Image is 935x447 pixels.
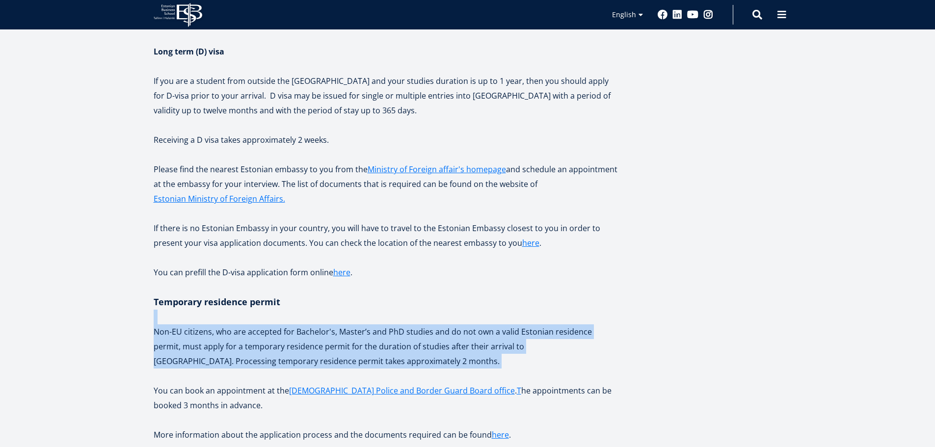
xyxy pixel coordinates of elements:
[517,383,521,398] a: T
[333,265,350,280] a: here
[154,221,620,250] p: If there is no Estonian Embassy in your country, you will have to travel to the Estonian Embassy ...
[154,383,620,413] p: You can book an appointment at the . he appointments can be booked 3 months in advance.
[154,162,620,206] p: Please find the nearest Estonian embassy to you from the and schedule an appointment at the embas...
[289,383,515,398] a: [DEMOGRAPHIC_DATA] Police and Border Guard Board office
[672,10,682,20] a: Linkedin
[522,236,539,250] a: here
[154,191,285,206] a: Estonian Ministry of Foreign Affairs.
[154,46,224,57] strong: Long term (D) visa
[154,132,620,147] p: Receiving a D visa takes approximately 2 weeks.
[154,296,280,308] strong: Temporary residence permit
[154,265,620,280] p: You can prefill the D-visa application form online .
[154,324,620,368] p: Non-EU citizens, who are accepted for Bachelor's, Master’s and PhD studies and do not own a valid...
[703,10,713,20] a: Instagram
[658,10,668,20] a: Facebook
[368,162,506,177] a: Ministry of Foreign affair's homepage
[154,74,620,118] p: If you are a student from outside the [GEOGRAPHIC_DATA] and your studies duration is up to 1 year...
[492,427,509,442] a: here
[687,10,698,20] a: Youtube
